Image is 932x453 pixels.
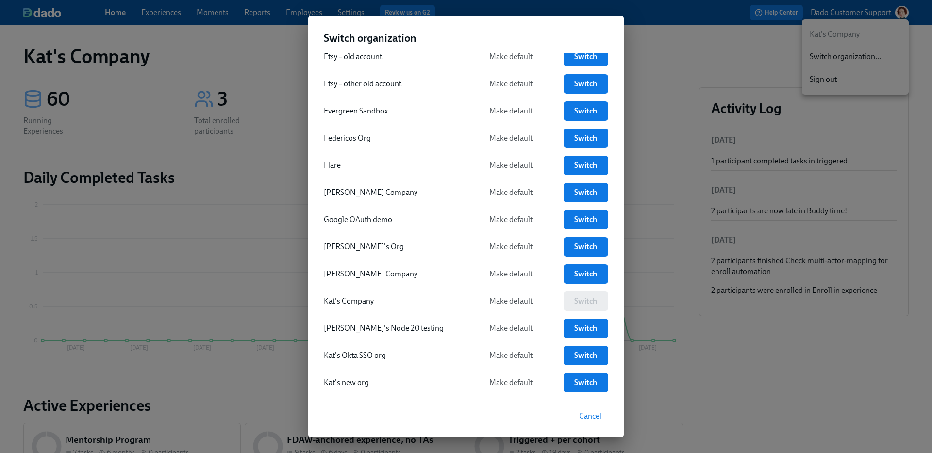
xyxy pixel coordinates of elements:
span: Switch [570,324,601,333]
div: Etsy – other old account [324,79,458,89]
a: Switch [564,183,608,202]
div: Flare [324,160,458,171]
span: Switch [570,133,601,143]
span: Make default [473,378,549,388]
div: Etsy – old account [324,51,458,62]
span: Switch [570,106,601,116]
div: [PERSON_NAME]'s Org [324,242,458,252]
a: Switch [564,264,608,284]
a: Switch [564,47,608,66]
span: Make default [473,324,549,333]
button: Make default [466,237,556,257]
span: Switch [570,188,601,197]
span: Make default [473,296,549,306]
span: Make default [473,52,549,62]
span: Cancel [579,411,601,421]
a: Switch [564,101,608,121]
div: Kat's new org [324,377,458,388]
button: Make default [466,129,556,148]
span: Make default [473,269,549,279]
span: Switch [570,79,601,89]
button: Make default [466,264,556,284]
span: Make default [473,161,549,170]
button: Make default [466,373,556,392]
button: Make default [466,291,556,311]
a: Switch [564,156,608,175]
span: Make default [473,242,549,252]
span: Switch [570,269,601,279]
span: Switch [570,215,601,225]
a: Switch [564,346,608,365]
button: Make default [466,47,556,66]
span: Switch [570,161,601,170]
span: Make default [473,106,549,116]
span: Switch [570,52,601,62]
span: Make default [473,79,549,89]
span: Make default [473,188,549,197]
button: Make default [466,101,556,121]
button: Make default [466,156,556,175]
div: Kat's Okta SSO org [324,350,458,361]
div: [PERSON_NAME] Company [324,269,458,279]
button: Make default [466,183,556,202]
div: Google OAuth demo [324,214,458,225]
button: Make default [466,319,556,338]
a: Switch [564,74,608,94]
span: Make default [473,351,549,360]
a: Switch [564,373,608,392]
button: Make default [466,74,556,94]
a: Switch [564,237,608,257]
div: Kat's Company [324,296,458,307]
span: Switch [570,351,601,360]
span: Make default [473,215,549,225]
span: Switch [570,378,601,388]
h2: Switch organization [324,31,608,46]
button: Make default [466,346,556,365]
div: [PERSON_NAME]'s Node 20 testing [324,323,458,334]
div: [PERSON_NAME] Company [324,187,458,198]
div: Federicos Org [324,133,458,144]
div: Evergreen Sandbox [324,106,458,116]
button: Cancel [572,406,608,426]
button: Make default [466,210,556,229]
a: Switch [564,129,608,148]
a: Switch [564,210,608,229]
span: Switch [570,242,601,252]
span: Make default [473,133,549,143]
a: Switch [564,319,608,338]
